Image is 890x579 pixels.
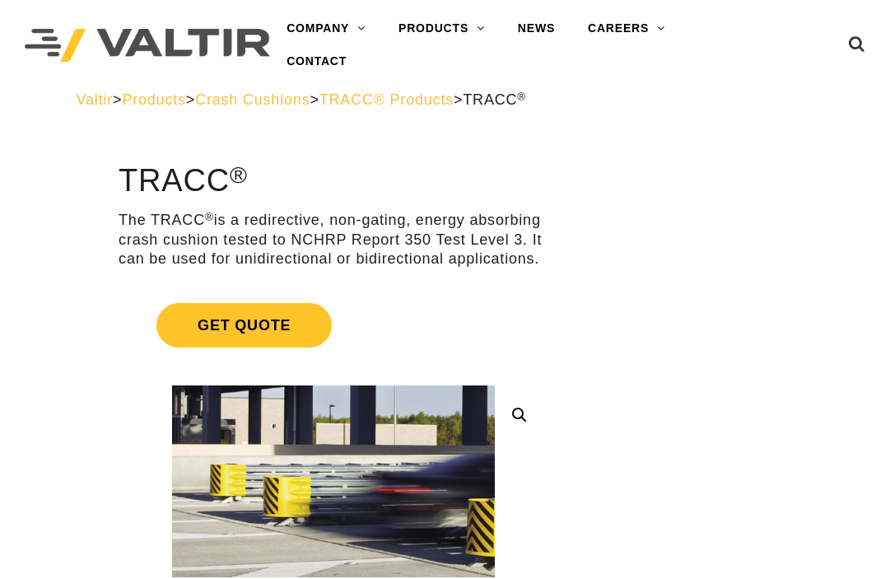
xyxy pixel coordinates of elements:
[270,12,382,45] a: COMPANY
[156,303,332,348] span: Get Quote
[77,91,113,108] a: Valtir
[270,45,363,78] a: CONTACT
[195,91,310,108] a: Crash Cushions
[77,91,814,110] div: > > > >
[230,161,248,188] sup: ®
[119,164,549,198] h1: TRACC
[319,91,454,108] a: TRACC® Products
[119,283,549,367] a: Get Quote
[119,211,549,268] p: The TRACC is a redirective, non-gating, energy absorbing crash cushion tested to NCHRP Report 350...
[25,29,270,62] img: Valtir
[463,91,526,108] span: TRACC
[501,12,571,45] a: NEWS
[122,91,185,108] a: Products
[571,12,682,45] a: CAREERS
[382,12,501,45] a: PRODUCTS
[205,211,214,223] sup: ®
[517,91,526,103] sup: ®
